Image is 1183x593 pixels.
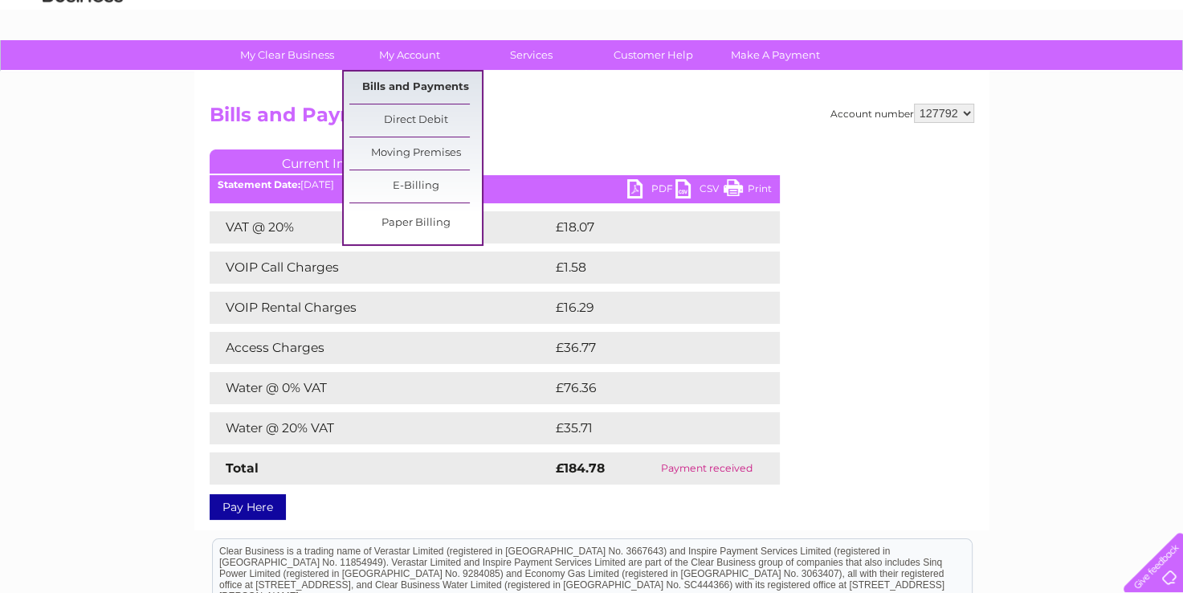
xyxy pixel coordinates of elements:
a: PDF [627,179,675,202]
div: Clear Business is a trading name of Verastar Limited (registered in [GEOGRAPHIC_DATA] No. 3667643... [213,9,972,78]
a: E-Billing [349,170,482,202]
td: Access Charges [210,332,552,364]
a: Services [465,40,598,70]
a: Paper Billing [349,207,482,239]
a: Pay Here [210,494,286,520]
a: CSV [675,179,724,202]
td: VOIP Rental Charges [210,292,552,324]
strong: Total [226,460,259,476]
a: Bills and Payments [349,72,482,104]
a: Customer Help [587,40,720,70]
a: Moving Premises [349,137,482,170]
div: [DATE] [210,179,780,190]
td: Water @ 0% VAT [210,372,552,404]
td: £16.29 [552,292,746,324]
a: Blog [1043,68,1067,80]
td: £36.77 [552,332,747,364]
a: Current Invoice [210,149,451,174]
a: My Clear Business [221,40,353,70]
a: Water [900,68,931,80]
a: Log out [1130,68,1168,80]
a: Print [724,179,772,202]
div: Account number [830,104,974,123]
a: 0333 014 3131 [880,8,991,28]
td: £18.07 [552,211,746,243]
td: £1.58 [552,252,740,284]
a: My Account [343,40,475,70]
a: Telecoms [985,68,1034,80]
img: logo.png [42,42,124,91]
td: £76.36 [552,372,748,404]
b: Statement Date: [218,178,300,190]
a: Contact [1076,68,1116,80]
td: Water @ 20% VAT [210,412,552,444]
a: Make A Payment [709,40,842,70]
td: VOIP Call Charges [210,252,552,284]
td: £35.71 [552,412,745,444]
a: Energy [940,68,976,80]
h2: Bills and Payments [210,104,974,134]
a: Direct Debit [349,104,482,137]
td: VAT @ 20% [210,211,552,243]
td: Payment received [634,452,780,485]
strong: £184.78 [556,460,605,476]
